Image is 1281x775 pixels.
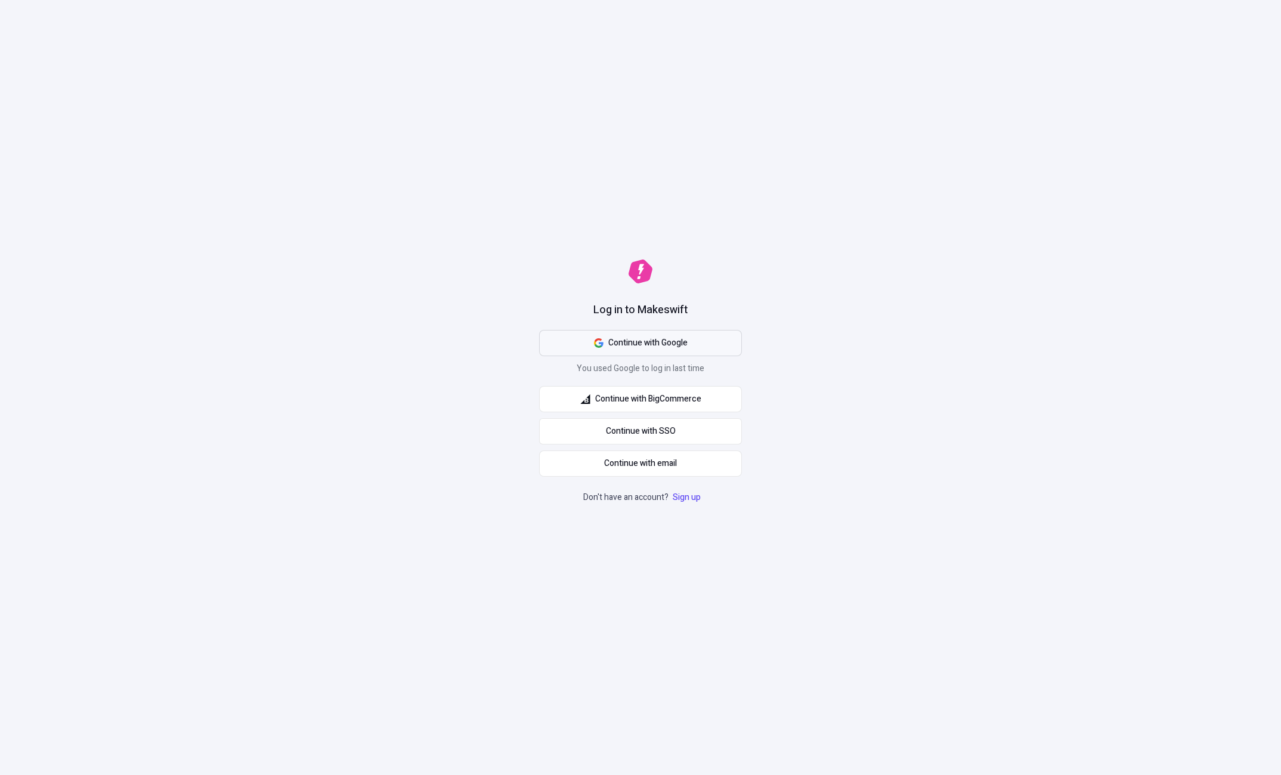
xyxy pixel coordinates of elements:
[539,362,742,380] p: You used Google to log in last time
[593,302,688,318] h1: Log in to Makeswift
[539,418,742,444] a: Continue with SSO
[539,386,742,412] button: Continue with BigCommerce
[608,336,688,350] span: Continue with Google
[583,491,703,504] p: Don't have an account?
[670,491,703,504] a: Sign up
[539,330,742,356] button: Continue with Google
[595,393,701,406] span: Continue with BigCommerce
[604,457,677,470] span: Continue with email
[539,450,742,477] button: Continue with email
